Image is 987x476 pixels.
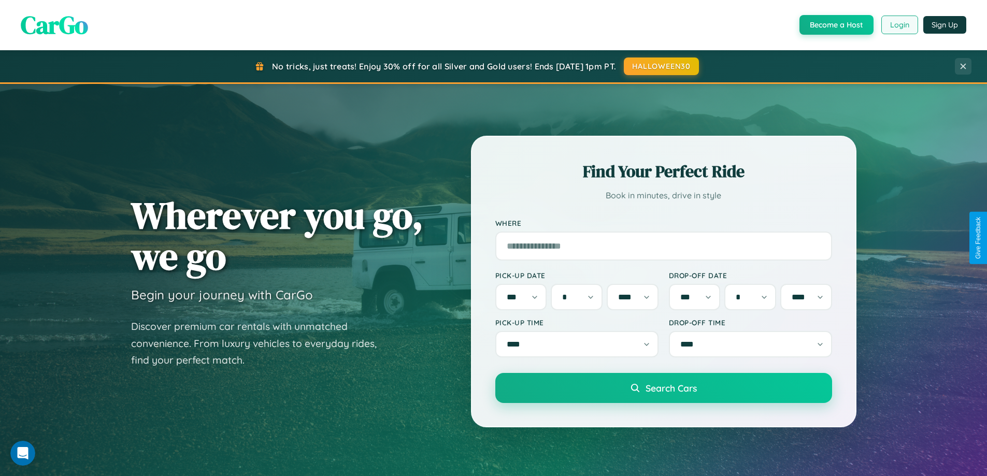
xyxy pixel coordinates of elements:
[272,61,616,71] span: No tricks, just treats! Enjoy 30% off for all Silver and Gold users! Ends [DATE] 1pm PT.
[669,318,832,327] label: Drop-off Time
[131,318,390,369] p: Discover premium car rentals with unmatched convenience. From luxury vehicles to everyday rides, ...
[923,16,966,34] button: Sign Up
[646,382,697,394] span: Search Cars
[495,219,832,227] label: Where
[799,15,874,35] button: Become a Host
[10,441,35,466] iframe: Intercom live chat
[495,318,659,327] label: Pick-up Time
[881,16,918,34] button: Login
[495,271,659,280] label: Pick-up Date
[495,160,832,183] h2: Find Your Perfect Ride
[495,188,832,203] p: Book in minutes, drive in style
[495,373,832,403] button: Search Cars
[131,195,423,277] h1: Wherever you go, we go
[131,287,313,302] h3: Begin your journey with CarGo
[21,8,88,42] span: CarGo
[975,217,982,259] div: Give Feedback
[624,57,699,75] button: HALLOWEEN30
[669,271,832,280] label: Drop-off Date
